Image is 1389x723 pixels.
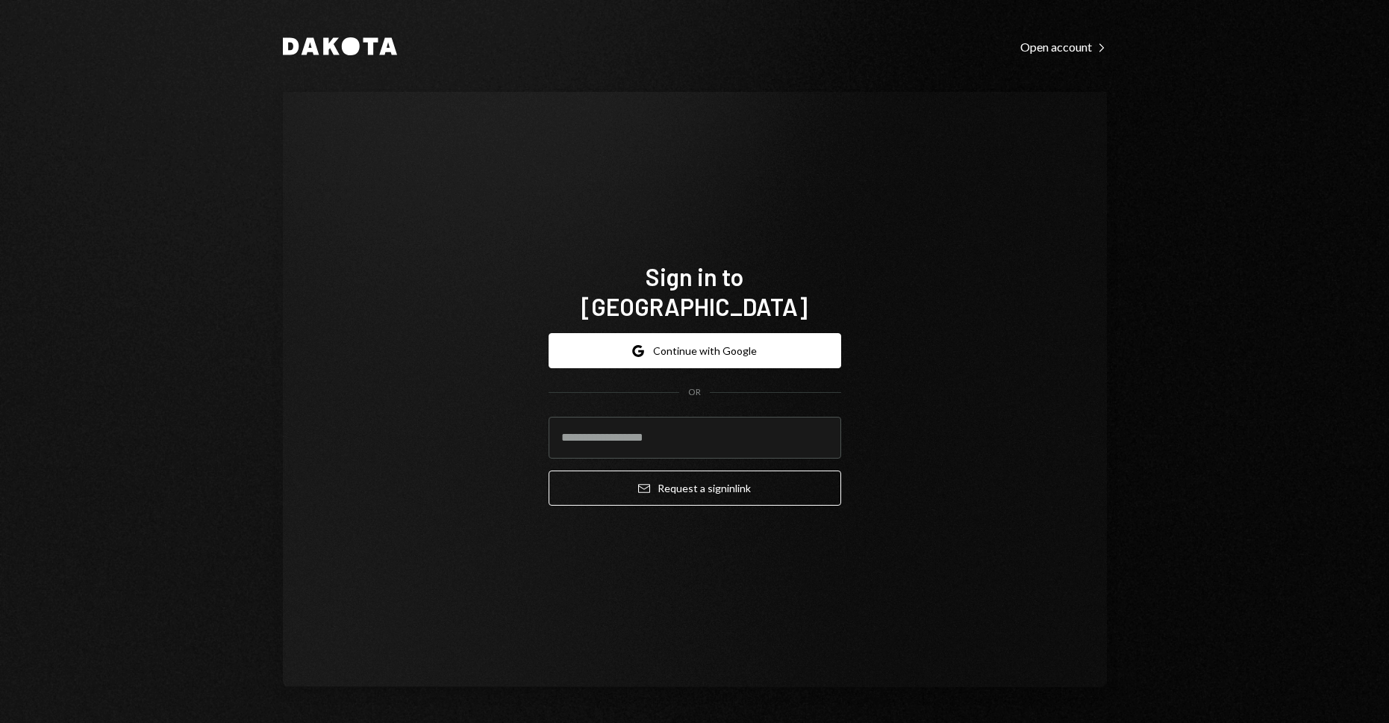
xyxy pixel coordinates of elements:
[549,471,841,506] button: Request a signinlink
[688,386,701,399] div: OR
[1020,38,1107,55] a: Open account
[549,261,841,321] h1: Sign in to [GEOGRAPHIC_DATA]
[1020,40,1107,55] div: Open account
[549,333,841,368] button: Continue with Google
